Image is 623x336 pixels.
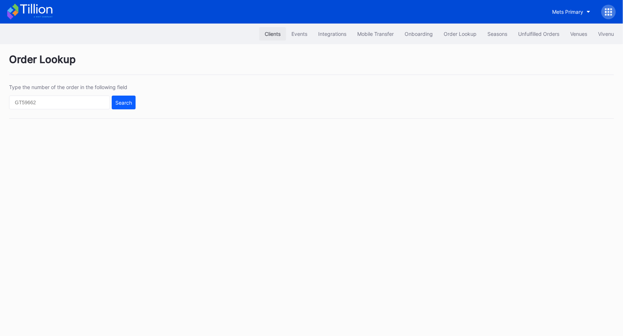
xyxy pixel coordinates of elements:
[291,31,307,37] div: Events
[438,27,482,41] button: Order Lookup
[115,100,132,106] div: Search
[9,53,614,75] div: Order Lookup
[444,31,477,37] div: Order Lookup
[399,27,438,41] button: Onboarding
[518,31,559,37] div: Unfulfilled Orders
[552,9,583,15] div: Mets Primary
[265,31,281,37] div: Clients
[259,27,286,41] button: Clients
[313,27,352,41] button: Integrations
[565,27,593,41] button: Venues
[593,27,619,41] button: Vivenu
[112,96,136,109] button: Search
[482,27,513,41] button: Seasons
[570,31,587,37] div: Venues
[513,27,565,41] button: Unfulfilled Orders
[318,31,346,37] div: Integrations
[9,96,110,109] input: GT59662
[9,84,136,90] div: Type the number of the order in the following field
[547,5,596,18] button: Mets Primary
[487,31,507,37] div: Seasons
[405,31,433,37] div: Onboarding
[352,27,399,41] button: Mobile Transfer
[286,27,313,41] button: Events
[357,31,394,37] div: Mobile Transfer
[598,31,614,37] div: Vivenu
